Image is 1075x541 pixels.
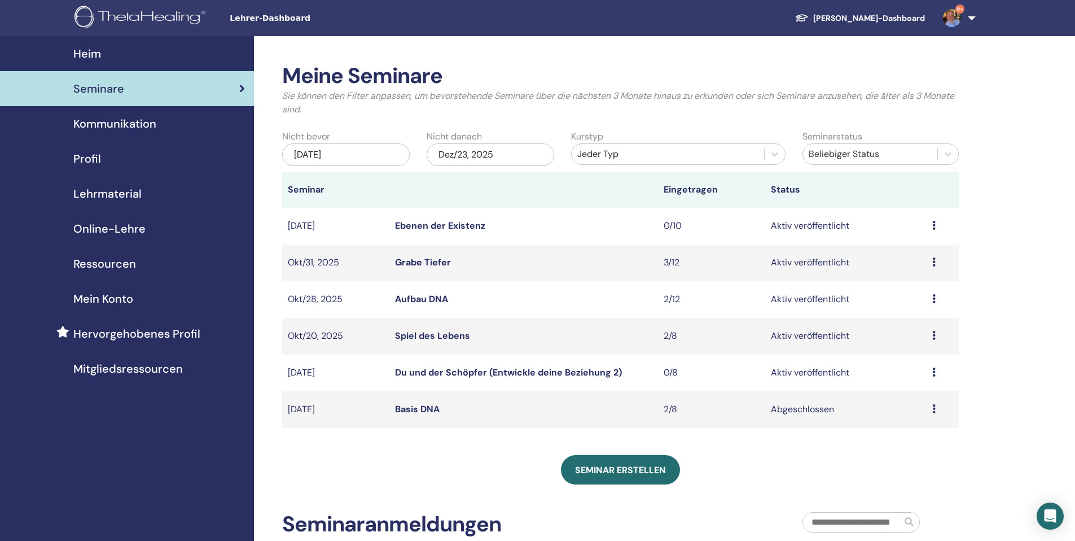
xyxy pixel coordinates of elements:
h2: Meine Seminare [282,63,959,89]
a: Du und der Schöpfer (Entwickle deine Beziehung 2) [395,367,622,378]
label: Nicht danach [427,130,482,143]
span: Lehrer-Dashboard [230,12,399,24]
td: Aktiv veröffentlicht [765,281,926,318]
label: Nicht bevor [282,130,330,143]
a: [PERSON_NAME]-Dashboard [786,8,934,29]
td: [DATE] [282,355,389,391]
a: Basis DNA [395,403,440,415]
a: Aufbau DNA [395,293,448,305]
a: Grabe Tiefer [395,256,451,268]
td: Aktiv veröffentlicht [765,208,926,245]
label: Kurstyp [571,130,603,143]
td: Abgeschlossen [765,391,926,428]
span: 9+ [955,5,964,14]
td: Aktiv veröffentlicht [765,355,926,391]
div: [DATE] [282,143,410,166]
td: Okt/31, 2025 [282,245,389,281]
img: default.jpg [943,9,961,27]
span: Seminare [73,80,124,97]
img: logo.png [74,6,209,31]
td: Aktiv veröffentlicht [765,245,926,281]
div: Beliebiger Status [809,147,932,161]
th: Seminar [282,172,389,208]
th: Status [765,172,926,208]
span: Mitgliedsressourcen [73,360,183,377]
span: Ressourcen [73,255,136,272]
img: graduation-cap-white.svg [795,13,809,23]
td: 3/12 [658,245,765,281]
span: Mein Konto [73,290,133,307]
span: Hervorgehobenes Profil [73,325,200,342]
a: Seminar erstellen [561,455,680,485]
span: Online-Lehre [73,220,146,237]
div: Dez/23, 2025 [427,143,554,166]
td: 2/8 [658,391,765,428]
td: 2/8 [658,318,765,355]
td: [DATE] [282,208,389,245]
p: Sie können den Filter anpassen, um bevorstehende Seminare über die nächsten 3 Monate hinaus zu er... [282,89,959,116]
a: Ebenen der Existenz [395,220,485,232]
td: Aktiv veröffentlicht [765,318,926,355]
a: Spiel des Lebens [395,330,470,342]
span: Lehrmaterial [73,185,142,202]
div: Open Intercom Messenger [1037,503,1064,530]
span: Kommunikation [73,115,156,132]
td: 0/8 [658,355,765,391]
td: 2/12 [658,281,765,318]
label: Seminarstatus [802,130,862,143]
td: Okt/20, 2025 [282,318,389,355]
th: Eingetragen [658,172,765,208]
h2: Seminaranmeldungen [282,512,501,538]
span: Seminar erstellen [575,464,666,476]
div: Jeder Typ [577,147,758,161]
td: Okt/28, 2025 [282,281,389,318]
span: Profil [73,150,101,167]
span: Heim [73,45,101,62]
td: [DATE] [282,391,389,428]
td: 0/10 [658,208,765,245]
